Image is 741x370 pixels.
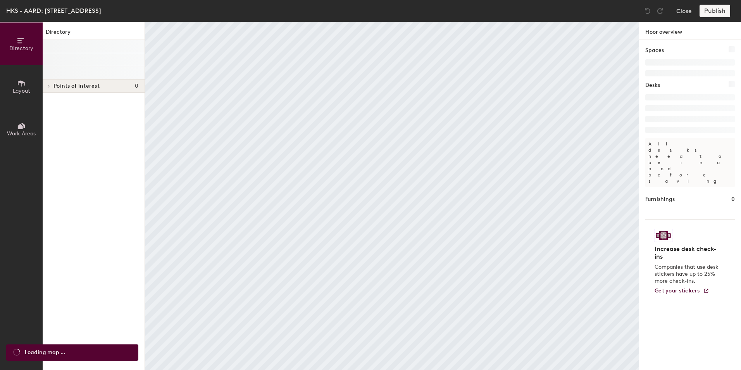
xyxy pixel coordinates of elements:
[655,287,700,294] span: Get your stickers
[655,245,721,261] h4: Increase desk check-ins
[145,22,639,370] canvas: Map
[639,22,741,40] h1: Floor overview
[655,229,672,242] img: Sticker logo
[644,7,651,15] img: Undo
[645,195,675,204] h1: Furnishings
[655,288,709,294] a: Get your stickers
[656,7,664,15] img: Redo
[43,28,145,40] h1: Directory
[645,46,664,55] h1: Spaces
[135,83,138,89] span: 0
[13,88,30,94] span: Layout
[655,264,721,285] p: Companies that use desk stickers have up to 25% more check-ins.
[53,83,100,89] span: Points of interest
[731,195,735,204] h1: 0
[676,5,692,17] button: Close
[9,45,33,52] span: Directory
[6,6,101,16] div: HKS - AARD: [STREET_ADDRESS]
[645,138,735,187] p: All desks need to be in a pod before saving
[25,348,65,357] span: Loading map ...
[7,130,36,137] span: Work Areas
[645,81,660,90] h1: Desks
